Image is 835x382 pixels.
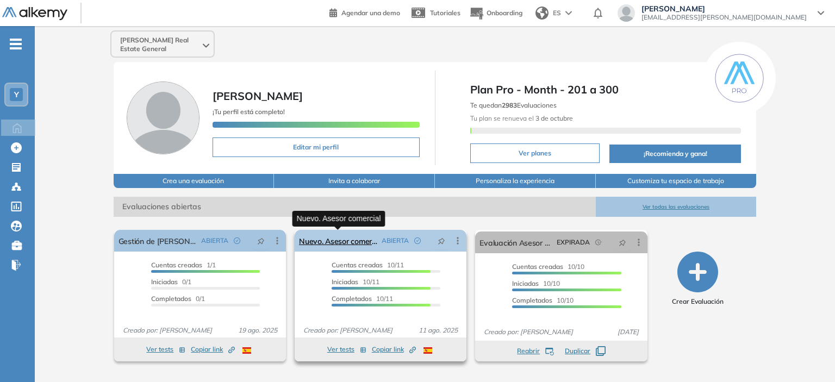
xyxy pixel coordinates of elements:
img: ESP [423,347,432,354]
span: [EMAIL_ADDRESS][PERSON_NAME][DOMAIN_NAME] [641,13,807,22]
span: pushpin [257,236,265,245]
span: Completados [151,295,191,303]
span: Onboarding [487,9,522,17]
iframe: Chat Widget [781,330,835,382]
span: 0/1 [151,295,205,303]
a: Evaluación Asesor Comercial [479,231,552,253]
a: Gestión de [PERSON_NAME]. [119,230,197,252]
button: pushpin [429,232,453,249]
span: Plan Pro - Month - 201 a 300 [470,82,741,98]
img: Logo [2,7,67,21]
span: Duplicar [565,346,590,356]
i: - [10,43,22,45]
span: ABIERTA [382,236,409,246]
span: 10/11 [332,261,404,269]
span: Tutoriales [430,9,460,17]
button: Customiza tu espacio de trabajo [596,174,757,188]
span: 0/1 [151,278,191,286]
div: Widget de chat [781,330,835,382]
span: [DATE] [613,327,643,337]
span: Y [14,90,19,99]
b: 3 de octubre [534,114,573,122]
span: check-circle [234,237,240,244]
img: ESP [242,347,251,354]
span: 10/10 [512,296,574,304]
img: arrow [565,11,572,15]
button: Invita a colaborar [274,174,435,188]
span: Cuentas creadas [332,261,383,269]
span: Completados [332,295,372,303]
span: Completados [512,296,552,304]
button: ¡Recomienda y gana! [609,145,741,163]
button: Ver tests [146,343,185,356]
button: Duplicar [565,346,606,356]
span: 19 ago. 2025 [234,325,282,335]
span: 10/10 [512,279,560,287]
span: Evaluaciones abiertas [114,197,596,217]
a: Agendar una demo [329,5,400,18]
div: Nuevo. Asesor comercial [292,211,385,227]
a: Nuevo. Asesor comercial [299,230,377,252]
span: 1/1 [151,261,216,269]
span: Copiar link [372,345,416,354]
button: Crear Evaluación [672,252,724,306]
span: 10/11 [332,278,379,286]
span: 10/10 [512,262,584,271]
span: check-circle [414,237,421,244]
span: 11 ago. 2025 [414,325,462,335]
span: pushpin [438,236,445,245]
span: Creado por: [PERSON_NAME] [119,325,216,335]
button: Onboarding [469,2,522,25]
span: [PERSON_NAME] [213,89,303,103]
button: pushpin [249,232,273,249]
span: ES [553,8,561,18]
button: Reabrir [517,346,554,356]
span: [PERSON_NAME] [641,4,807,13]
span: Crear Evaluación [672,297,724,306]
button: Ver tests [327,343,366,356]
span: Creado por: [PERSON_NAME] [479,327,577,337]
span: Creado por: [PERSON_NAME] [299,325,397,335]
button: Editar mi perfil [213,137,420,157]
span: pushpin [619,238,626,247]
span: Agendar una demo [341,9,400,17]
img: Foto de perfil [127,82,200,154]
span: Te quedan Evaluaciones [470,101,557,109]
b: 2983 [502,101,517,109]
button: Personaliza la experiencia [435,174,596,188]
span: [PERSON_NAME] Real Estate General [120,36,201,53]
button: Copiar link [191,343,235,356]
span: Reabrir [517,346,540,356]
img: world [535,7,549,20]
button: pushpin [610,234,634,251]
span: EXPIRADA [557,237,590,247]
span: Iniciadas [332,278,358,286]
button: Ver planes [470,143,600,163]
button: Ver todas las evaluaciones [596,197,757,217]
span: ¡Tu perfil está completo! [213,108,285,116]
span: Copiar link [191,345,235,354]
span: ABIERTA [201,236,228,246]
span: 10/11 [332,295,393,303]
span: Tu plan se renueva el [470,114,573,122]
span: Iniciadas [512,279,539,287]
span: Iniciadas [151,278,178,286]
button: Crea una evaluación [114,174,275,188]
span: Cuentas creadas [151,261,202,269]
span: Cuentas creadas [512,262,563,271]
span: field-time [595,239,602,246]
button: Copiar link [372,343,416,356]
